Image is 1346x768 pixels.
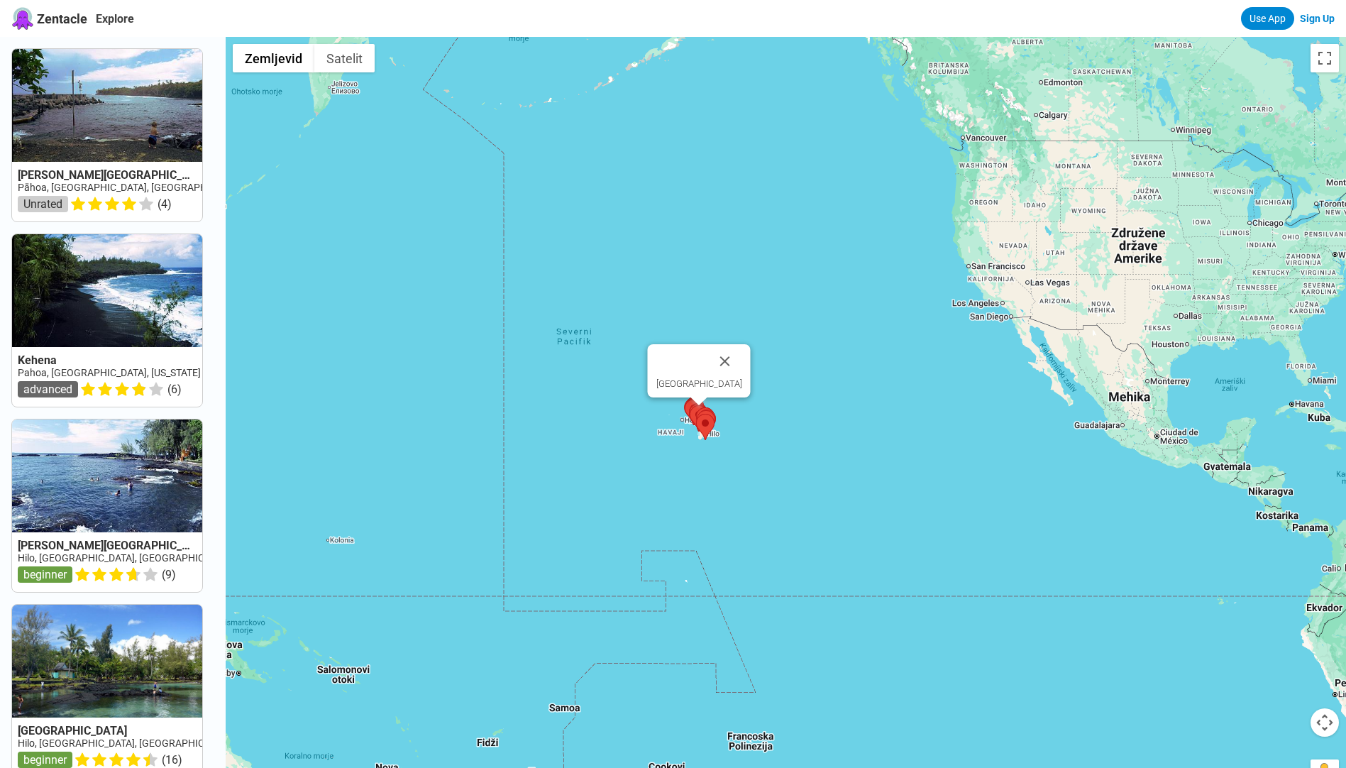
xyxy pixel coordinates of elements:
[314,44,375,72] button: Pokaži satelitske posnetke
[1311,708,1339,737] button: Kontrolniki za kamero zemljevida
[11,7,87,30] a: Zentacle logoZentacle
[18,182,247,193] a: Pāhoa, [GEOGRAPHIC_DATA], [GEOGRAPHIC_DATA]
[1300,13,1335,24] a: Sign Up
[96,12,134,26] a: Explore
[233,44,314,72] button: Pokaži zemljevid ulice
[18,552,235,564] a: Hilo, [GEOGRAPHIC_DATA], [GEOGRAPHIC_DATA]
[707,344,741,378] button: Zapri
[1311,44,1339,72] button: Preklopi v celozaslonski pogled
[11,7,34,30] img: Zentacle logo
[18,367,201,378] a: Pahoa, [GEOGRAPHIC_DATA], [US_STATE]
[1241,7,1294,30] a: Use App
[37,11,87,26] span: Zentacle
[18,737,235,749] a: Hilo, [GEOGRAPHIC_DATA], [GEOGRAPHIC_DATA]
[656,378,741,389] div: [GEOGRAPHIC_DATA]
